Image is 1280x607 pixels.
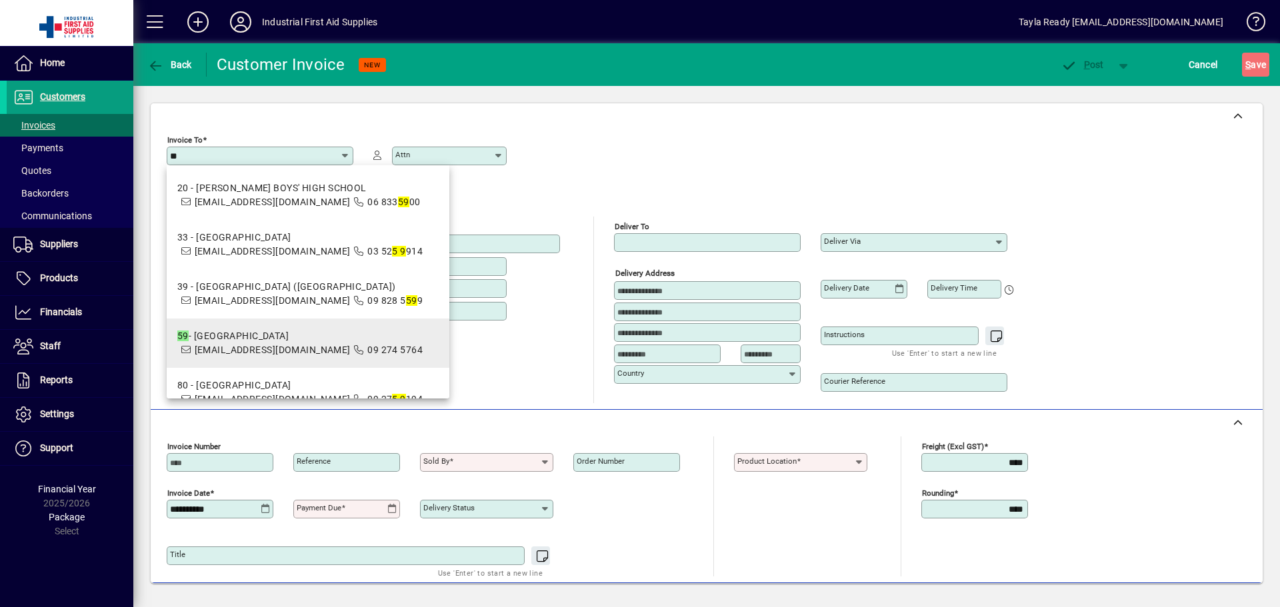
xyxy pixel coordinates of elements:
[49,512,85,522] span: Package
[195,295,351,306] span: [EMAIL_ADDRESS][DOMAIN_NAME]
[40,340,61,351] span: Staff
[423,503,475,512] mat-label: Delivery status
[1019,11,1223,33] div: Tayla Ready [EMAIL_ADDRESS][DOMAIN_NAME]
[297,456,331,466] mat-label: Reference
[7,364,133,397] a: Reports
[892,345,997,360] mat-hint: Use 'Enter' to start a new line
[577,456,625,466] mat-label: Order number
[7,137,133,159] a: Payments
[167,488,210,498] mat-label: Invoice date
[1189,54,1218,75] span: Cancel
[7,205,133,227] a: Communications
[922,442,984,451] mat-label: Freight (excl GST)
[40,306,82,317] span: Financials
[177,330,189,341] em: 59
[931,283,977,293] mat-label: Delivery time
[392,394,405,404] em: 5 9
[1185,53,1221,77] button: Cancel
[219,10,262,34] button: Profile
[40,273,78,283] span: Products
[147,59,192,70] span: Back
[13,165,51,176] span: Quotes
[1237,3,1263,46] a: Knowledge Base
[367,295,423,306] span: 09 828 5 9
[167,368,449,417] mat-option: 80 - KORU SCHOOL
[177,378,423,392] div: 80 - [GEOGRAPHIC_DATA]
[392,246,405,257] em: 5 9
[1245,59,1251,70] span: S
[177,231,423,245] div: 33 - [GEOGRAPHIC_DATA]
[13,211,92,221] span: Communications
[824,376,885,386] mat-label: Courier Reference
[406,295,417,306] em: 59
[1054,53,1111,77] button: Post
[217,54,345,75] div: Customer Invoice
[40,442,73,453] span: Support
[133,53,207,77] app-page-header-button: Back
[13,143,63,153] span: Payments
[144,53,195,77] button: Back
[7,262,133,295] a: Products
[398,197,409,207] em: 59
[195,246,351,257] span: [EMAIL_ADDRESS][DOMAIN_NAME]
[1061,59,1104,70] span: ost
[617,368,644,378] mat-label: Country
[7,47,133,80] a: Home
[7,114,133,137] a: Invoices
[438,565,543,580] mat-hint: Use 'Enter' to start a new line
[395,150,410,159] mat-label: Attn
[922,488,954,498] mat-label: Rounding
[7,330,133,363] a: Staff
[367,394,423,404] span: 09 27 194
[615,222,649,231] mat-label: Deliver To
[297,503,341,512] mat-label: Payment due
[737,456,797,466] mat-label: Product location
[40,239,78,249] span: Suppliers
[195,344,351,355] span: [EMAIL_ADDRESS][DOMAIN_NAME]
[167,442,221,451] mat-label: Invoice number
[170,550,185,559] mat-label: Title
[824,330,865,339] mat-label: Instructions
[167,269,449,318] mat-option: 39 - ST MARY'S SCHOOL (AVONDALE)
[7,182,133,205] a: Backorders
[7,296,133,329] a: Financials
[38,484,96,494] span: Financial Year
[13,188,69,199] span: Backorders
[262,11,377,33] div: Industrial First Aid Supplies
[7,398,133,431] a: Settings
[1242,53,1269,77] button: Save
[167,171,449,220] mat-option: 20 - NAPIER BOYS' HIGH SCHOOL
[367,197,420,207] span: 06 833 00
[177,181,421,195] div: 20 - [PERSON_NAME] BOYS' HIGH SCHOOL
[7,159,133,182] a: Quotes
[177,329,423,343] div: - [GEOGRAPHIC_DATA]
[7,228,133,261] a: Suppliers
[167,135,203,145] mat-label: Invoice To
[40,57,65,68] span: Home
[13,120,55,131] span: Invoices
[7,432,133,465] a: Support
[40,374,73,385] span: Reports
[367,344,423,355] span: 09 274 5764
[167,220,449,269] mat-option: 33 - GOLDEN BAY HIGH SCHOOL
[824,237,861,246] mat-label: Deliver via
[824,283,869,293] mat-label: Delivery date
[1245,54,1266,75] span: ave
[195,394,351,404] span: [EMAIL_ADDRESS][DOMAIN_NAME]
[167,318,449,368] mat-option: 59 - TANGAROA COLLEGE
[1084,59,1090,70] span: P
[367,246,423,257] span: 03 52 914
[177,10,219,34] button: Add
[364,61,381,69] span: NEW
[40,91,85,102] span: Customers
[423,456,449,466] mat-label: Sold by
[195,197,351,207] span: [EMAIL_ADDRESS][DOMAIN_NAME]
[40,408,74,419] span: Settings
[177,280,423,294] div: 39 - [GEOGRAPHIC_DATA] ([GEOGRAPHIC_DATA])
